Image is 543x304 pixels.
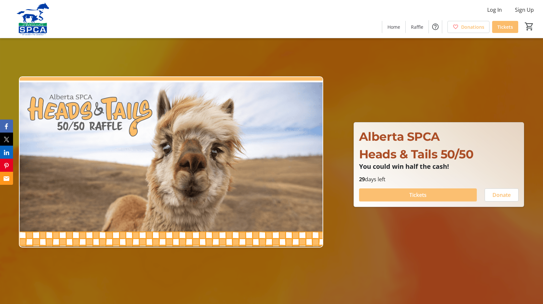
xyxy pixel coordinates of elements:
[387,24,400,30] span: Home
[359,147,474,161] span: Heads & Tails 50/50
[482,5,507,15] button: Log In
[492,21,518,33] a: Tickets
[19,76,323,248] img: Campaign CTA Media Photo
[487,6,502,14] span: Log In
[411,24,423,30] span: Raffle
[497,24,513,30] span: Tickets
[382,21,405,33] a: Home
[510,5,539,15] button: Sign Up
[406,21,429,33] a: Raffle
[359,176,365,183] span: 29
[359,175,519,183] p: days left
[447,21,490,33] a: Donations
[429,20,442,33] button: Help
[359,163,519,170] p: You could win half the cash!
[515,6,534,14] span: Sign Up
[461,24,484,30] span: Donations
[492,191,511,199] span: Donate
[409,191,427,199] span: Tickets
[359,129,440,144] span: Alberta SPCA
[523,21,535,32] button: Cart
[359,188,477,201] button: Tickets
[4,3,62,35] img: Alberta SPCA's Logo
[485,188,519,201] button: Donate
